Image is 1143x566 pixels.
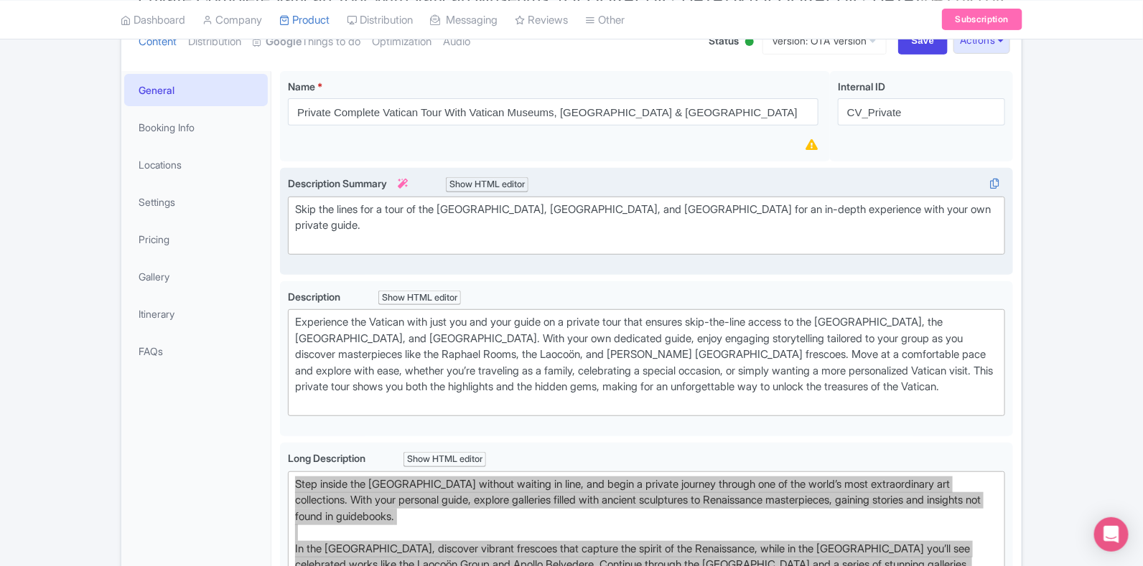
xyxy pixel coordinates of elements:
a: GoogleThings to do [253,19,360,65]
a: Booking Info [124,111,268,143]
strong: Google [266,34,302,50]
div: Active [742,32,757,54]
a: Content [139,19,177,65]
a: Settings [124,186,268,218]
a: Locations [124,148,268,181]
div: Open Intercom Messenger [1094,517,1129,552]
a: Subscription [942,9,1022,30]
a: General [124,74,268,106]
a: Optimization [372,19,431,65]
a: Pricing [124,223,268,255]
span: Description [288,291,342,303]
input: Save [898,27,948,55]
a: Audio [443,19,470,65]
span: Internal ID [838,80,885,93]
span: Description Summary [288,177,410,189]
a: FAQs [124,335,268,367]
span: Long Description [288,452,368,464]
a: Version: OTA Version [762,27,887,55]
div: Show HTML editor [446,177,528,192]
a: Distribution [188,19,241,65]
a: Itinerary [124,298,268,330]
div: Skip the lines for a tour of the [GEOGRAPHIC_DATA], [GEOGRAPHIC_DATA], and [GEOGRAPHIC_DATA] for ... [295,202,998,250]
a: Gallery [124,260,268,293]
span: Status [709,33,740,48]
div: Show HTML editor [378,291,461,306]
div: Experience the Vatican with just you and your guide on a private tour that ensures skip-the-line ... [295,314,998,411]
button: Actions [953,27,1010,54]
span: Name [288,80,315,93]
div: Show HTML editor [403,452,486,467]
